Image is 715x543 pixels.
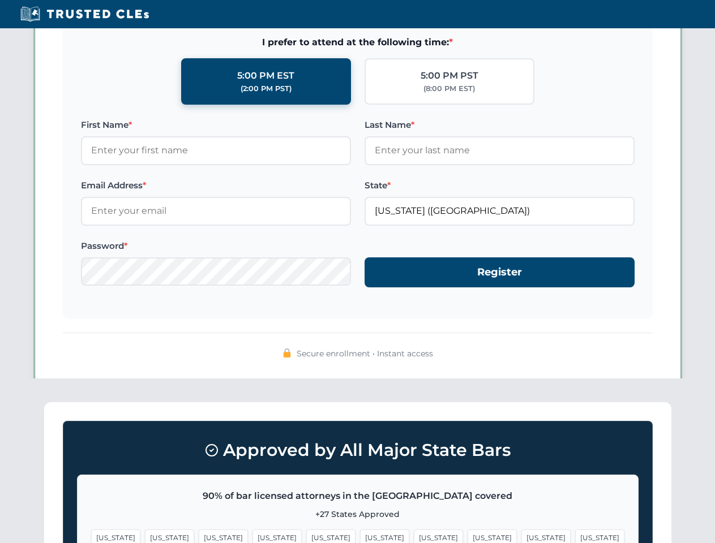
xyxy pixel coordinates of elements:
[81,197,351,225] input: Enter your email
[241,83,292,94] div: (2:00 PM PST)
[365,257,635,287] button: Register
[423,83,475,94] div: (8:00 PM EST)
[81,179,351,192] label: Email Address
[81,35,635,50] span: I prefer to attend at the following time:
[81,239,351,253] label: Password
[81,136,351,165] input: Enter your first name
[365,118,635,132] label: Last Name
[282,348,292,357] img: 🔒
[237,68,294,83] div: 5:00 PM EST
[91,489,624,503] p: 90% of bar licensed attorneys in the [GEOGRAPHIC_DATA] covered
[297,347,433,360] span: Secure enrollment • Instant access
[421,68,478,83] div: 5:00 PM PST
[365,179,635,192] label: State
[365,136,635,165] input: Enter your last name
[81,118,351,132] label: First Name
[77,435,639,466] h3: Approved by All Major State Bars
[91,508,624,520] p: +27 States Approved
[365,197,635,225] input: Florida (FL)
[17,6,152,23] img: Trusted CLEs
